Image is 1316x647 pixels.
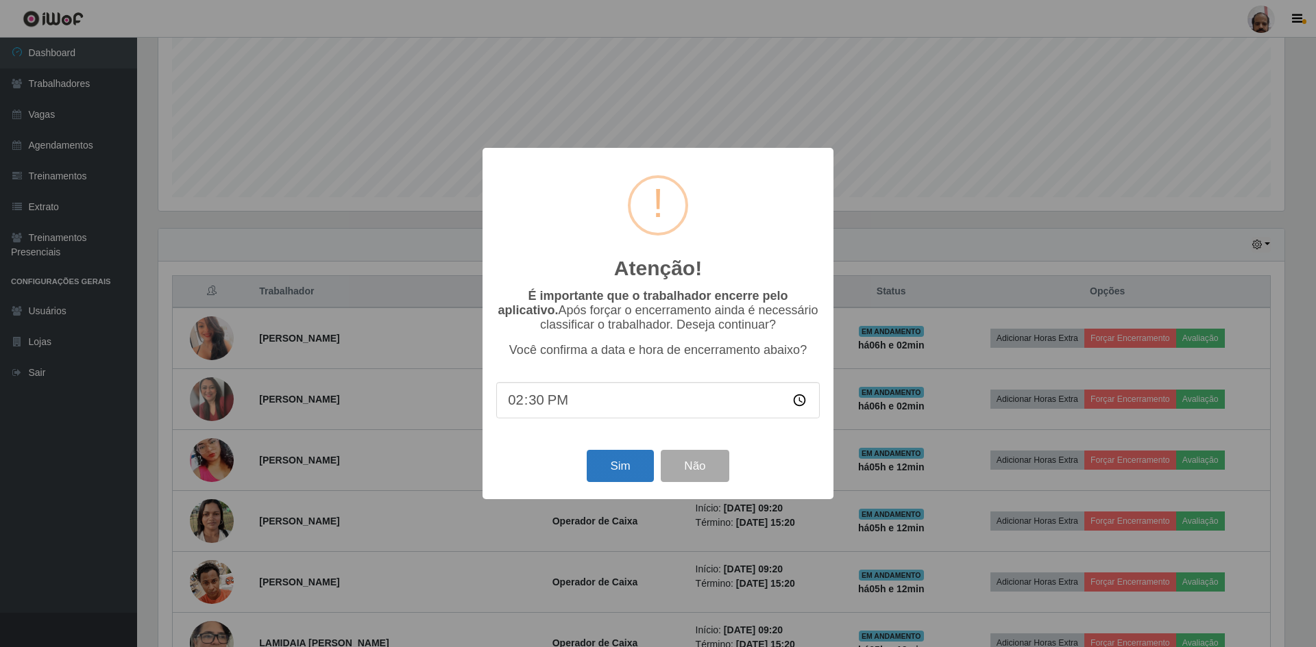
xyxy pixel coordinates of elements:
b: É importante que o trabalhador encerre pelo aplicativo. [498,289,788,317]
h2: Atenção! [614,256,702,281]
p: Você confirma a data e hora de encerramento abaixo? [496,343,820,357]
button: Não [661,450,729,482]
p: Após forçar o encerramento ainda é necessário classificar o trabalhador. Deseja continuar? [496,289,820,332]
button: Sim [587,450,653,482]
